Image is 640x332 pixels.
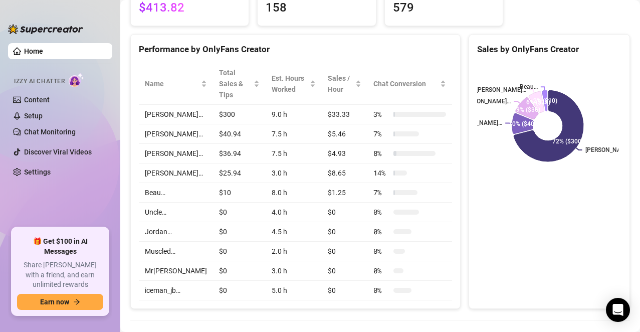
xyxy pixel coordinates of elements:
[139,183,213,203] td: Beau…
[328,73,353,95] span: Sales / Hour
[373,226,389,237] span: 0 %
[322,242,367,261] td: $0
[322,124,367,144] td: $5.46
[24,96,50,104] a: Content
[213,144,266,163] td: $36.94
[213,183,266,203] td: $10
[322,281,367,300] td: $0
[139,163,213,183] td: [PERSON_NAME]…
[322,261,367,281] td: $0
[266,105,322,124] td: 9.0 h
[213,281,266,300] td: $0
[461,98,511,105] text: [PERSON_NAME]…
[373,128,389,139] span: 7 %
[322,63,367,105] th: Sales / Hour
[373,168,389,179] span: 14 %
[139,124,213,144] td: [PERSON_NAME]…
[266,281,322,300] td: 5.0 h
[24,168,51,176] a: Settings
[266,183,322,203] td: 8.0 h
[24,47,43,55] a: Home
[139,43,452,56] div: Performance by OnlyFans Creator
[266,124,322,144] td: 7.5 h
[373,109,389,120] span: 3 %
[213,242,266,261] td: $0
[139,222,213,242] td: Jordan…
[266,242,322,261] td: 2.0 h
[373,78,438,89] span: Chat Conversion
[322,144,367,163] td: $4.93
[266,144,322,163] td: 7.5 h
[266,222,322,242] td: 4.5 h
[213,105,266,124] td: $300
[24,112,43,120] a: Setup
[139,242,213,261] td: Muscled…
[17,294,103,310] button: Earn nowarrow-right
[219,67,252,100] span: Total Sales & Tips
[520,84,538,91] text: Beau…
[145,78,199,89] span: Name
[322,163,367,183] td: $8.65
[266,163,322,183] td: 3.0 h
[213,222,266,242] td: $0
[322,105,367,124] td: $33.33
[213,163,266,183] td: $25.94
[266,203,322,222] td: 4.0 h
[606,298,630,322] div: Open Intercom Messenger
[8,24,83,34] img: logo-BBDzfeDw.svg
[477,86,527,93] text: [PERSON_NAME]…
[322,203,367,222] td: $0
[373,207,389,218] span: 0 %
[453,120,503,127] text: [PERSON_NAME]…
[213,124,266,144] td: $40.94
[213,261,266,281] td: $0
[139,144,213,163] td: [PERSON_NAME]…
[17,260,103,290] span: Share [PERSON_NAME] with a friend, and earn unlimited rewards
[585,146,635,153] text: [PERSON_NAME]…
[17,237,103,256] span: 🎁 Get $100 in AI Messages
[373,265,389,276] span: 0 %
[139,63,213,105] th: Name
[266,261,322,281] td: 3.0 h
[14,77,65,86] span: Izzy AI Chatter
[139,105,213,124] td: [PERSON_NAME]…
[24,128,76,136] a: Chat Monitoring
[322,222,367,242] td: $0
[139,261,213,281] td: Mr[PERSON_NAME]
[69,73,84,87] img: AI Chatter
[373,187,389,198] span: 7 %
[322,183,367,203] td: $1.25
[367,63,452,105] th: Chat Conversion
[40,298,69,306] span: Earn now
[272,73,308,95] div: Est. Hours Worked
[373,246,389,257] span: 0 %
[477,43,621,56] div: Sales by OnlyFans Creator
[24,148,92,156] a: Discover Viral Videos
[73,298,80,305] span: arrow-right
[373,148,389,159] span: 8 %
[139,203,213,222] td: Uncle…
[139,281,213,300] td: iceman_jb…
[373,285,389,296] span: 0 %
[213,203,266,222] td: $0
[213,63,266,105] th: Total Sales & Tips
